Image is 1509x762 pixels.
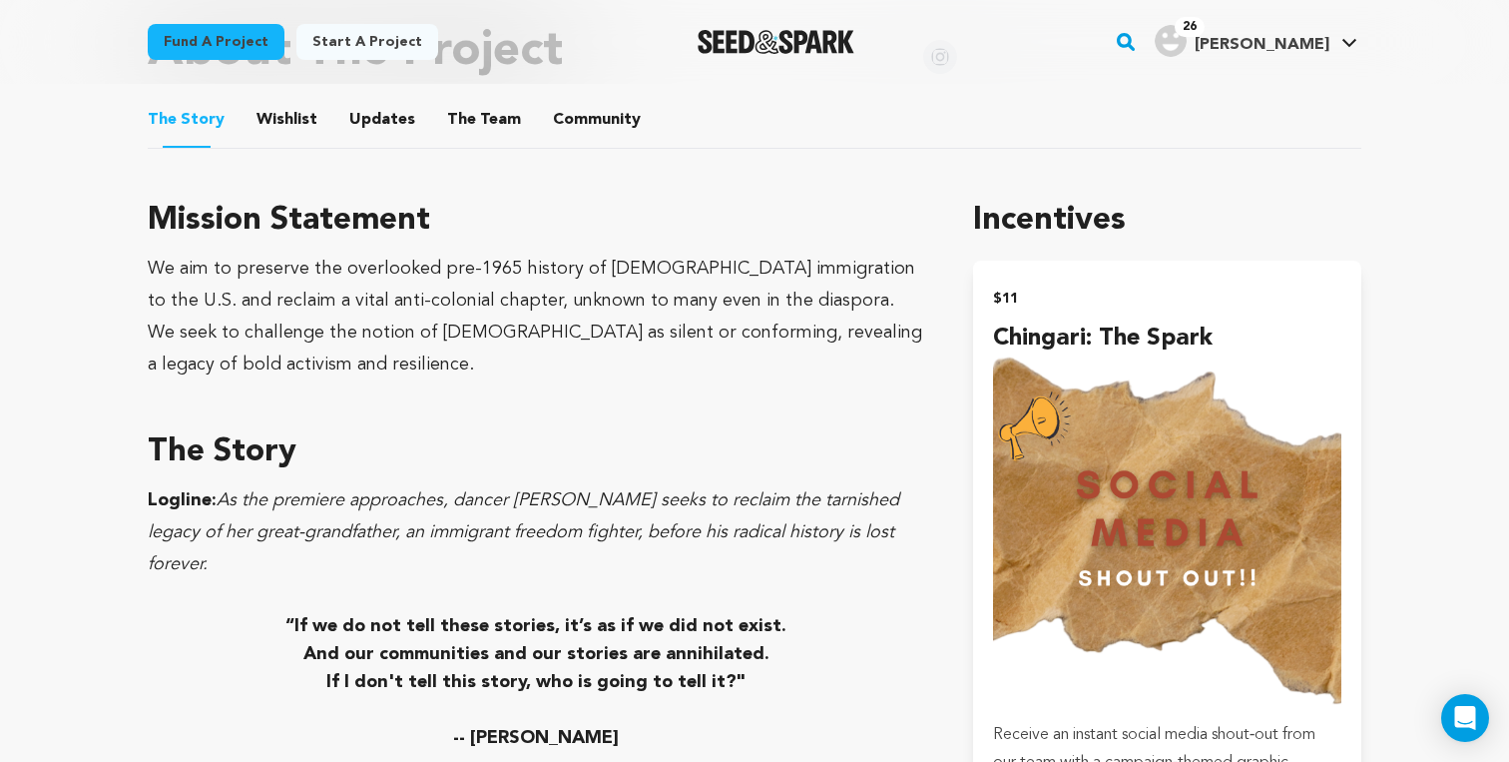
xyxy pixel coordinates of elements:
[993,285,1341,313] h2: $11
[447,108,521,132] span: Team
[698,30,854,54] a: Seed&Spark Homepage
[148,108,225,132] span: Story
[285,617,786,635] span: “If we do not tell these stories, it’s as if we did not exist.
[1195,37,1329,53] span: [PERSON_NAME]
[148,428,925,476] h3: The Story
[553,108,641,132] span: Community
[296,24,438,60] a: Start a project
[148,108,177,132] span: The
[453,729,619,747] span: -- [PERSON_NAME]
[993,321,1341,357] h4: Chingari: The Spark
[973,197,1361,245] h1: Incentives
[148,253,925,381] div: We aim to preserve the overlooked pre-1965 history of [DEMOGRAPHIC_DATA] immigration to the U.S. ...
[1441,694,1489,742] div: Open Intercom Messenger
[148,24,284,60] a: Fund a project
[447,108,476,132] span: The
[148,491,899,573] em: As the premiere approaches, dancer [PERSON_NAME] seeks to reclaim the tarnished legacy of her gre...
[1175,17,1205,37] span: 26
[303,645,769,663] span: And our communities and our stories are annihilated.
[148,491,217,509] strong: Logline:
[256,108,317,132] span: Wishlist
[698,30,854,54] img: Seed&Spark Logo Dark Mode
[349,108,415,132] span: Updates
[993,357,1341,705] img: incentive
[326,673,746,691] span: If I don't tell this story, who is going to tell it?"
[1155,25,1187,57] img: user.png
[1151,21,1361,63] span: Caron C.'s Profile
[1151,21,1361,57] a: Caron C.'s Profile
[1155,25,1329,57] div: Caron C.'s Profile
[148,197,925,245] h3: Mission Statement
